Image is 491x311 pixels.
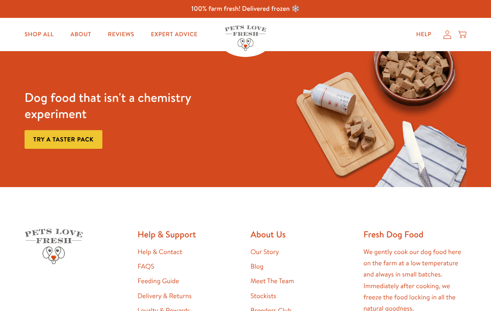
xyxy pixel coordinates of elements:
[25,229,83,264] img: Pets Love Fresh
[25,89,205,122] h3: Dog food that isn't a chemistry experiment
[250,247,279,257] a: Our Story
[138,262,154,271] a: FAQS
[250,262,263,271] a: Blog
[364,229,467,240] h2: Fresh Dog Food
[138,229,241,240] h2: Help & Support
[250,276,294,286] a: Meet The Team
[18,26,60,43] a: Shop All
[144,26,204,43] a: Expert Advice
[138,247,182,257] a: Help & Contact
[101,26,141,43] a: Reviews
[138,291,192,301] a: Delivery & Returns
[25,130,102,149] a: Try a taster pack
[225,25,266,51] img: Pets Love Fresh
[64,26,98,43] a: About
[286,51,466,187] img: Fussy
[250,291,276,301] a: Stockists
[138,276,179,286] a: Feeding Guide
[250,229,354,240] h2: About Us
[409,26,438,43] a: Help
